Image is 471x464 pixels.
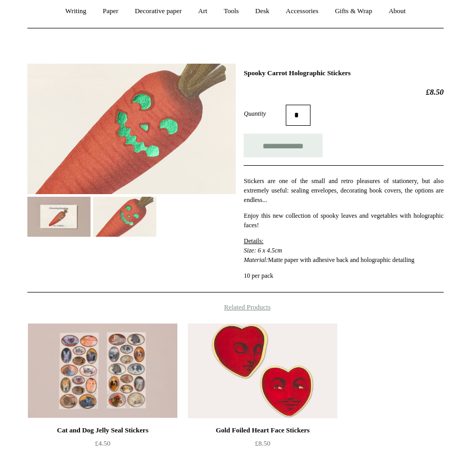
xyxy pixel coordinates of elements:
span: Details: [244,237,263,245]
p: 10 per pack [244,271,444,280]
img: Cat and Dog Jelly Seal Stickers [28,324,177,418]
a: Cat and Dog Jelly Seal Stickers Cat and Dog Jelly Seal Stickers [28,324,177,418]
img: Spooky Carrot Holographic Stickers [27,64,236,195]
p: Stickers are one of the small and retro pleasures of stationery, but also extremely useful: seali... [244,176,444,205]
h2: £8.50 [244,87,444,97]
label: Quantity [244,109,286,118]
em: Size: 6 x 4.5cm [244,247,282,254]
em: Material: [244,256,268,264]
img: Spooky Carrot Holographic Stickers [27,197,91,236]
img: Spooky Carrot Holographic Stickers [93,197,156,236]
div: Cat and Dog Jelly Seal Stickers [31,424,175,437]
span: £4.50 [95,439,110,447]
span: £8.50 [255,439,270,447]
h1: Spooky Carrot Holographic Stickers [244,69,444,77]
a: Gold Foiled Heart Face Stickers Gold Foiled Heart Face Stickers [188,324,337,418]
img: Gold Foiled Heart Face Stickers [188,324,337,418]
p: Enjoy this new collection of spooky leaves and vegetables with holographic faces! [244,211,444,230]
p: Matte paper with adhesive back and holographic detailing [244,236,444,265]
div: Gold Foiled Heart Face Stickers [191,424,335,437]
